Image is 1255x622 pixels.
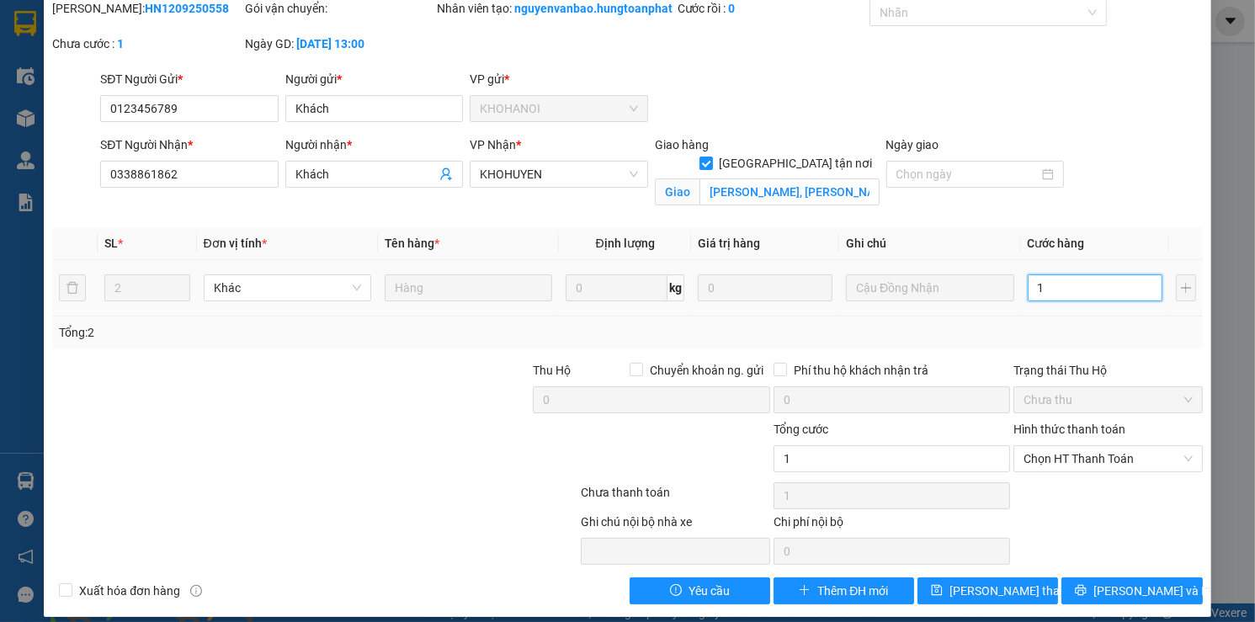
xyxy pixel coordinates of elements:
button: printer[PERSON_NAME] và In [1061,577,1202,604]
button: plusThêm ĐH mới [774,577,914,604]
th: Ghi chú [839,227,1020,260]
span: Tên hàng [385,237,439,250]
span: Chọn HT Thanh Toán [1024,446,1192,471]
span: Chưa thu [1024,387,1192,412]
div: Ngày GD: [245,35,433,53]
b: 1 [117,37,124,51]
span: Yêu cầu [689,582,730,600]
b: HN1209250558 [145,2,229,15]
span: Giao hàng [655,138,709,152]
span: user-add [439,167,453,181]
span: exclamation-circle [670,584,682,598]
div: Ghi chú nội bộ nhà xe [581,513,769,538]
span: VP Nhận [470,138,516,152]
button: exclamation-circleYêu cầu [630,577,770,604]
span: Phí thu hộ khách nhận trả [787,361,935,380]
input: Ghi Chú [846,274,1013,301]
div: VP gửi [470,70,648,88]
input: VD: Bàn, Ghế [385,274,552,301]
span: [PERSON_NAME] và In [1093,582,1211,600]
span: Cước hàng [1028,237,1085,250]
div: Chưa cước : [52,35,241,53]
span: Xuất hóa đơn hàng [72,582,187,600]
div: SĐT Người Gửi [100,70,279,88]
input: Ngày giao [896,165,1040,183]
span: Thêm ĐH mới [817,582,888,600]
div: Người nhận [285,136,464,154]
div: Chi phí nội bộ [774,513,1011,538]
b: [DATE] 13:00 [296,37,364,51]
span: printer [1075,584,1087,598]
span: plus [799,584,811,598]
div: Người gửi [285,70,464,88]
span: Giá trị hàng [698,237,760,250]
div: Chưa thanh toán [579,483,771,513]
label: Ngày giao [886,138,939,152]
input: 0 [698,274,832,301]
span: Đơn vị tính [204,237,267,250]
span: SL [104,237,118,250]
label: Hình thức thanh toán [1013,423,1125,436]
div: SĐT Người Nhận [100,136,279,154]
span: KHOHANOI [480,96,638,121]
span: info-circle [190,585,202,597]
b: nguyenvanbao.hungtoanphat [514,2,673,15]
div: Trạng thái Thu Hộ [1013,361,1202,380]
span: Thu Hộ [533,364,571,377]
span: [PERSON_NAME] thay đổi [949,582,1084,600]
span: save [931,584,943,598]
span: Giao [655,178,699,205]
span: Chuyển khoản ng. gửi [643,361,770,380]
button: plus [1176,274,1196,301]
input: Giao tận nơi [699,178,879,205]
button: save[PERSON_NAME] thay đổi [917,577,1058,604]
span: kg [667,274,684,301]
div: Tổng: 2 [59,323,485,342]
span: Khác [214,275,361,300]
button: delete [59,274,86,301]
span: KHOHUYEN [480,162,638,187]
span: Định lượng [596,237,655,250]
span: Tổng cước [774,423,828,436]
span: [GEOGRAPHIC_DATA] tận nơi [713,154,880,173]
b: 0 [729,2,736,15]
